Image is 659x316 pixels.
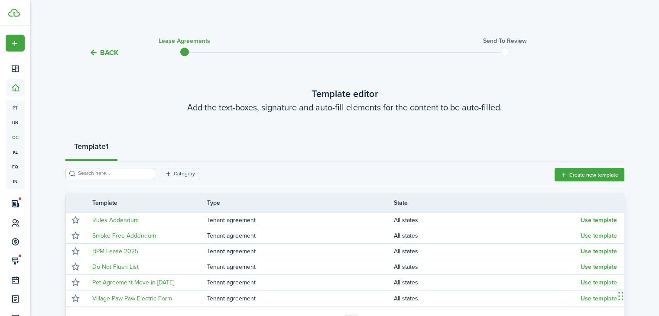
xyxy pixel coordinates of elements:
[394,261,581,273] td: All states
[6,174,25,189] a: in
[555,168,624,181] button: Create new template
[6,145,25,159] a: kl
[70,292,82,304] button: Mark as favourite
[162,168,200,179] filter-tag: Open filter
[70,277,82,289] button: Mark as favourite
[207,277,394,288] td: Tenant agreement
[6,115,25,130] a: un
[6,130,25,145] a: oc
[581,232,617,239] button: Use template
[207,230,394,242] td: Tenant agreement
[581,264,617,271] button: Use template
[616,274,659,316] iframe: Chat Widget
[394,293,581,304] td: All states
[92,278,174,287] a: Pet Agreement Move in [DATE]
[394,198,581,207] th: State
[65,87,624,101] wizard-step-header-title: Template editor
[6,159,25,174] a: eq
[74,141,106,152] strong: Template
[65,101,624,114] wizard-step-header-description: Add the text-boxes, signature and auto-fill elements for the content to be auto-filled.
[70,245,82,258] button: Mark as favourite
[89,48,118,57] button: Back
[174,170,195,177] filter-tag-label: Category
[70,261,82,273] button: Mark as favourite
[70,230,82,242] button: Mark as favourite
[207,293,394,304] td: Tenant agreement
[207,245,394,257] td: Tenant agreement
[581,217,617,224] button: Use template
[92,216,139,225] a: Rules Addendum
[394,214,581,226] td: All states
[207,261,394,273] td: Tenant agreement
[581,279,617,286] button: Use template
[394,277,581,288] td: All states
[92,294,172,303] a: Village Paw Paw Electric Form
[394,230,581,242] td: All states
[86,198,207,207] th: Template
[8,9,20,17] img: TenantCloud
[106,141,109,152] strong: 1
[159,36,210,45] h3: Lease Agreements
[70,214,82,226] button: Mark as favourite
[92,231,156,240] a: Smoke-Free Addendum
[581,248,617,255] button: Use template
[207,198,394,207] th: Type
[581,295,617,302] button: Use template
[6,35,25,52] button: Open menu
[6,100,25,115] a: pt
[483,36,527,45] h3: Send to review
[76,169,152,177] input: Search here...
[394,245,581,257] td: All states
[92,262,139,271] a: Do Not Flush List
[207,214,394,226] td: Tenant agreement
[92,247,138,256] a: BPM Lease 2025
[618,283,623,309] div: Drag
